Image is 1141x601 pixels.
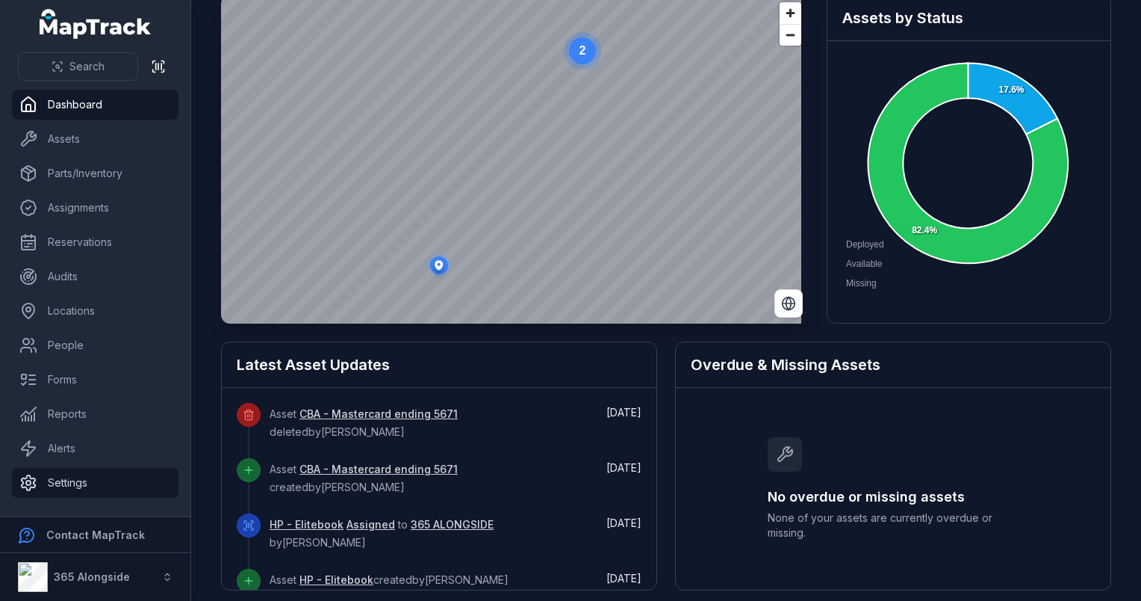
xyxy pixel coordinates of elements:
[780,24,801,46] button: Zoom out
[12,124,178,154] a: Assets
[12,330,178,360] a: People
[768,487,1019,508] h3: No overdue or missing assets
[12,468,178,498] a: Settings
[12,158,178,188] a: Parts/Inventory
[46,528,145,541] strong: Contact MapTrack
[846,239,884,250] span: Deployed
[411,517,494,532] a: 365 ALONGSIDE
[270,407,458,438] span: Asset deleted by [PERSON_NAME]
[270,518,494,549] span: to by [PERSON_NAME]
[606,461,641,474] span: [DATE]
[606,406,641,419] time: 09/09/2025, 3:09:17 pm
[579,44,586,57] text: 2
[270,463,458,493] span: Asset created by [PERSON_NAME]
[54,570,130,583] strong: 365 Alongside
[846,278,877,289] span: Missing
[12,296,178,326] a: Locations
[270,573,509,586] span: Asset created by [PERSON_NAME]
[842,7,1095,28] h2: Assets by Status
[774,289,803,318] button: Switch to Satellite View
[12,262,178,292] a: Audits
[299,407,458,422] a: CBA - Mastercard ending 5671
[270,517,343,532] a: HP - Elitebook
[606,461,641,474] time: 09/09/2025, 3:08:29 pm
[780,2,801,24] button: Zoom in
[846,259,882,269] span: Available
[606,572,641,585] time: 09/09/2025, 12:11:22 pm
[237,354,641,375] h2: Latest Asset Updates
[299,462,458,477] a: CBA - Mastercard ending 5671
[18,52,138,81] button: Search
[69,59,105,74] span: Search
[606,517,641,529] span: [DATE]
[12,193,178,223] a: Assignments
[12,365,178,395] a: Forms
[299,573,373,588] a: HP - Elitebook
[12,227,178,257] a: Reservations
[12,90,178,120] a: Dashboard
[768,511,1019,540] span: None of your assets are currently overdue or missing.
[606,406,641,419] span: [DATE]
[12,434,178,463] a: Alerts
[346,517,395,532] a: Assigned
[606,572,641,585] span: [DATE]
[606,517,641,529] time: 09/09/2025, 12:13:02 pm
[691,354,1095,375] h2: Overdue & Missing Assets
[12,399,178,429] a: Reports
[40,9,152,39] a: MapTrack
